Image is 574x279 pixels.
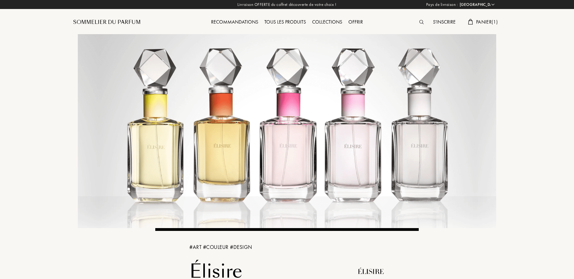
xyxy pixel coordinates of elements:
span: # COULEUR [203,244,230,250]
a: Sommelier du Parfum [73,19,141,26]
a: Offrir [345,19,366,25]
a: Recommandations [208,19,261,25]
a: S'inscrire [430,19,459,25]
a: Collections [309,19,345,25]
a: Tous les produits [261,19,309,25]
img: search_icn.svg [419,20,424,24]
div: Offrir [345,18,366,26]
span: # ART [189,244,203,250]
div: Recommandations [208,18,261,26]
span: Panier ( 1 ) [476,19,498,25]
span: Pays de livraison : [426,2,458,8]
img: cart.svg [468,19,473,25]
img: Elisire Banner [78,34,496,228]
div: Collections [309,18,345,26]
div: S'inscrire [430,18,459,26]
img: arrow_w.png [491,2,495,7]
div: Tous les produits [261,18,309,26]
span: # DESIGN [230,244,252,250]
